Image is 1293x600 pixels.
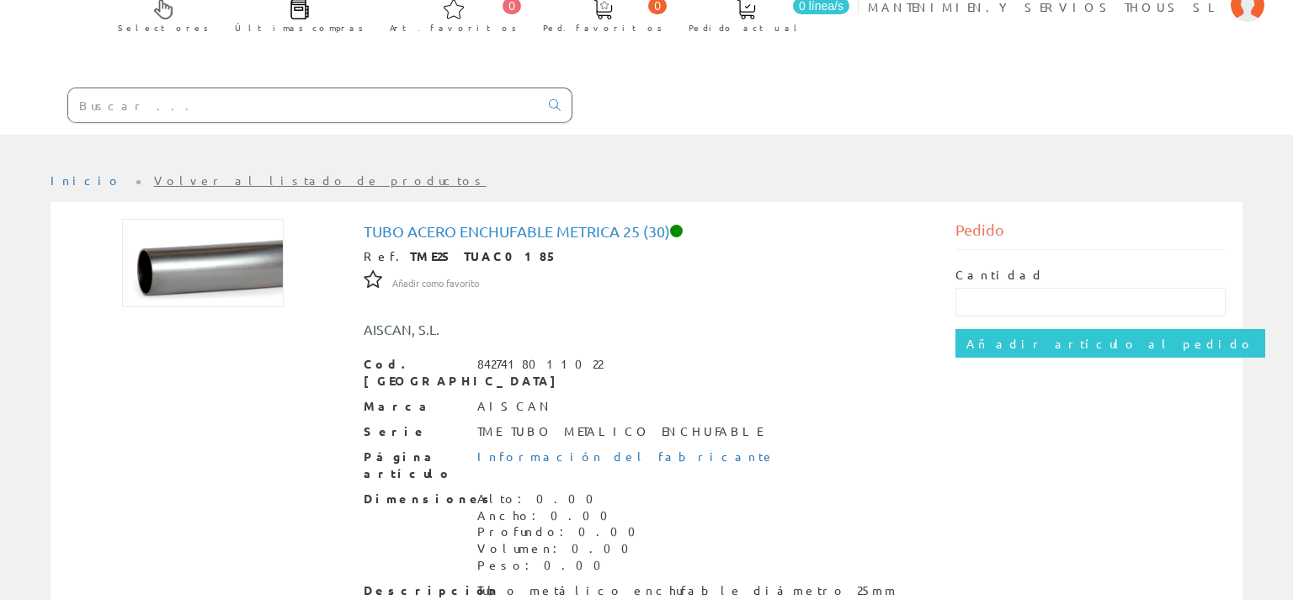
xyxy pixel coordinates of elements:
input: Buscar ... [68,88,539,122]
span: Cod. [GEOGRAPHIC_DATA] [364,356,465,390]
span: Serie [364,423,465,440]
div: Ancho: 0.00 [477,507,646,524]
img: Foto artículo Tubo Acero Enchufable Metrica 25 (30) (192x105) [122,219,284,307]
a: Inicio [51,173,122,188]
span: Ped. favoritos [543,19,662,36]
span: Página artículo [364,449,465,482]
div: 8427418011022 [477,356,603,373]
strong: TME25 TUAC0185 [410,248,558,263]
h1: Tubo Acero Enchufable Metrica 25 (30) [364,223,930,240]
a: Volver al listado de productos [154,173,487,188]
label: Cantidad [955,267,1045,284]
div: AISCAN, S.L. [351,320,696,339]
div: AISCAN [477,398,553,415]
div: Alto: 0.00 [477,491,646,507]
div: Peso: 0.00 [477,557,646,574]
span: Pedido actual [689,19,803,36]
div: Tubo metálico enchufable diámetro 25mm [477,582,897,599]
div: Ref. [364,248,930,265]
span: Marca [364,398,465,415]
span: Selectores [118,19,209,36]
a: Información del fabricante [477,449,775,464]
div: TME TUBO METALICO ENCHUFABLE [477,423,762,440]
span: Art. favoritos [390,19,517,36]
span: Añadir como favorito [392,277,479,290]
span: Últimas compras [235,19,364,36]
span: Dimensiones [364,491,465,507]
input: Añadir artículo al pedido [955,329,1265,358]
a: Añadir como favorito [392,274,479,289]
div: Volumen: 0.00 [477,540,646,557]
div: Pedido [955,219,1226,250]
div: Profundo: 0.00 [477,523,646,540]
